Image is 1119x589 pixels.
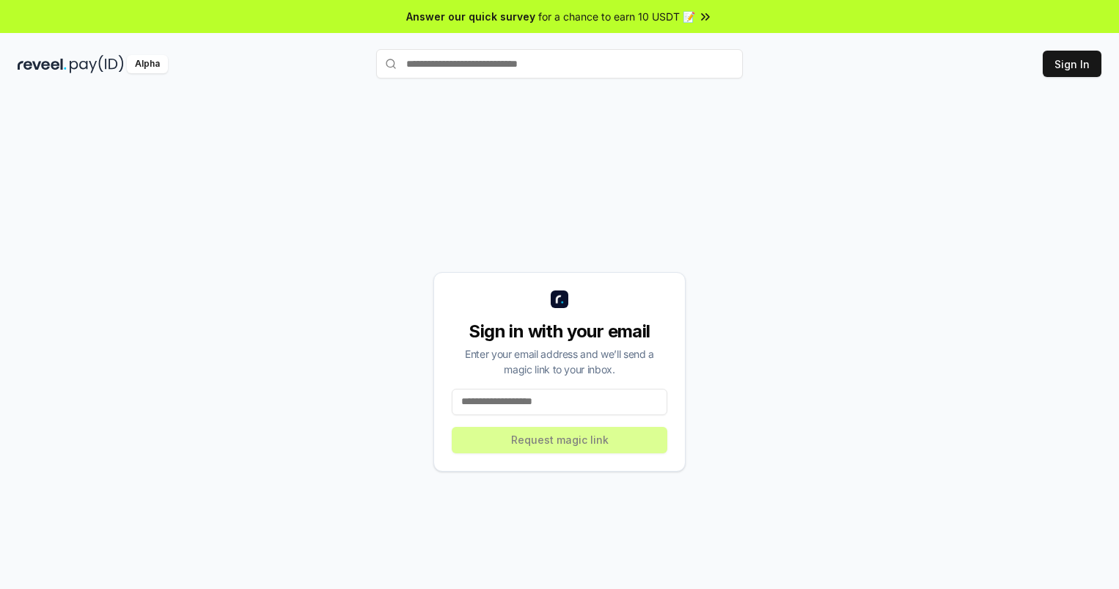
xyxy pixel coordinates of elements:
span: Answer our quick survey [406,9,535,24]
img: logo_small [551,290,568,308]
img: pay_id [70,55,124,73]
span: for a chance to earn 10 USDT 📝 [538,9,695,24]
div: Alpha [127,55,168,73]
div: Sign in with your email [452,320,667,343]
button: Sign In [1043,51,1101,77]
img: reveel_dark [18,55,67,73]
div: Enter your email address and we’ll send a magic link to your inbox. [452,346,667,377]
